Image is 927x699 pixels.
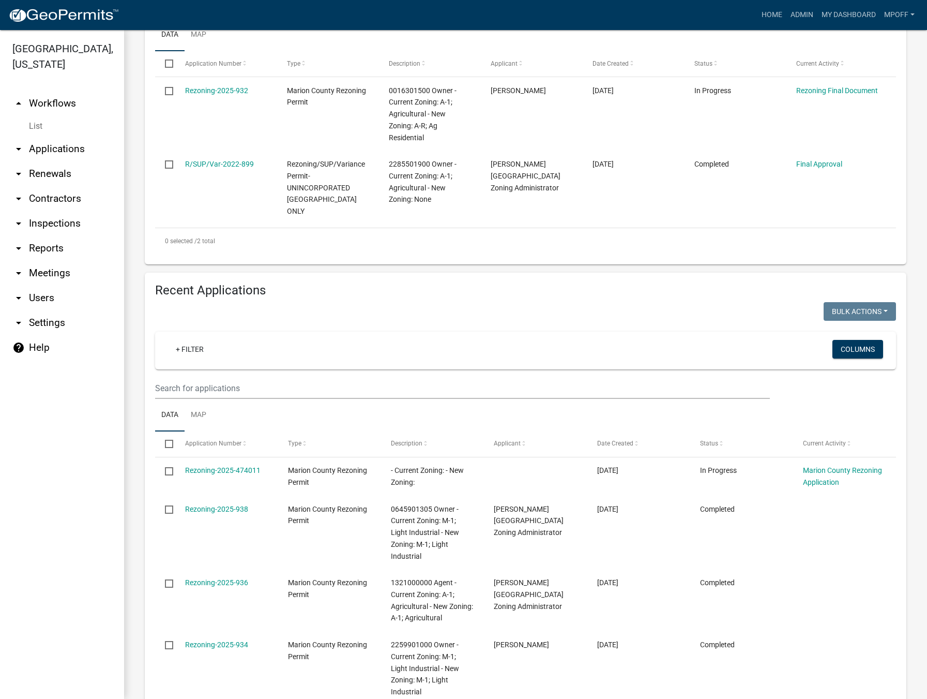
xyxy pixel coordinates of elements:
[491,60,518,67] span: Applicant
[786,51,888,76] datatable-header-cell: Current Activity
[155,19,185,52] a: Data
[185,19,212,52] a: Map
[287,86,366,107] span: Marion County Rezoning Permit
[796,60,839,67] span: Current Activity
[597,440,633,447] span: Date Created
[12,217,25,230] i: arrow_drop_down
[824,302,896,321] button: Bulk Actions
[796,160,842,168] a: Final Approval
[793,432,896,456] datatable-header-cell: Current Activity
[12,292,25,304] i: arrow_drop_down
[481,51,583,76] datatable-header-cell: Applicant
[484,432,587,456] datatable-header-cell: Applicant
[391,466,464,486] span: - Current Zoning: - New Zoning:
[491,160,560,192] span: Melissa Poffenbarger- Marion County Zoning Administrator
[391,440,422,447] span: Description
[803,466,882,486] a: Marion County Rezoning Application
[592,86,614,95] span: 04/25/2025
[694,60,712,67] span: Status
[175,51,277,76] datatable-header-cell: Application Number
[690,432,793,456] datatable-header-cell: Status
[12,341,25,354] i: help
[278,432,381,456] datatable-header-cell: Type
[12,242,25,255] i: arrow_drop_down
[389,160,457,203] span: 2285501900 Owner - Current Zoning: A-1; Agricultural - New Zoning: None
[155,432,175,456] datatable-header-cell: Select
[165,237,197,245] span: 0 selected /
[694,160,729,168] span: Completed
[700,505,735,513] span: Completed
[12,168,25,180] i: arrow_drop_down
[155,283,896,298] h4: Recent Applications
[287,60,300,67] span: Type
[832,340,883,359] button: Columns
[288,505,367,525] span: Marion County Rezoning Permit
[288,641,367,661] span: Marion County Rezoning Permit
[757,5,786,25] a: Home
[185,399,212,432] a: Map
[597,505,618,513] span: 07/24/2025
[185,466,261,474] a: Rezoning-2025-474011
[185,578,248,587] a: Rezoning-2025-936
[389,86,457,142] span: 0016301500 Owner - Current Zoning: A-1; Agricultural - New Zoning: A-R; Ag Residential
[700,440,718,447] span: Status
[494,578,564,611] span: Melissa Poffenbarger- Marion County Zoning Administrator
[185,160,254,168] a: R/SUP/Var-2022-899
[12,267,25,279] i: arrow_drop_down
[379,51,481,76] datatable-header-cell: Description
[700,578,735,587] span: Completed
[796,86,878,95] a: Rezoning Final Document
[597,466,618,474] span: 09/05/2025
[168,340,212,359] a: + Filter
[12,192,25,205] i: arrow_drop_down
[587,432,690,456] datatable-header-cell: Date Created
[597,578,618,587] span: 07/03/2025
[491,86,546,95] span: Karie Ellwanger
[277,51,378,76] datatable-header-cell: Type
[12,143,25,155] i: arrow_drop_down
[391,641,459,696] span: 2259901000 Owner - Current Zoning: M-1; Light Industrial - New Zoning: M-1; Light Industrial
[155,378,770,399] input: Search for applications
[391,505,459,560] span: 0645901305 Owner - Current Zoning: M-1; Light Industrial - New Zoning: M-1; Light Industrial
[287,160,365,215] span: Rezoning/SUP/Variance Permit-UNINCORPORATED MARION COUNTY ONLY
[583,51,685,76] datatable-header-cell: Date Created
[685,51,786,76] datatable-header-cell: Status
[288,466,367,486] span: Marion County Rezoning Permit
[389,60,420,67] span: Description
[155,228,896,254] div: 2 total
[494,641,549,649] span: Karie Ellwanger
[786,5,817,25] a: Admin
[12,97,25,110] i: arrow_drop_up
[391,578,473,622] span: 1321000000 Agent - Current Zoning: A-1; Agricultural - New Zoning: A-1; Agricultural
[185,60,241,67] span: Application Number
[185,86,248,95] a: Rezoning-2025-932
[494,505,564,537] span: Melissa Poffenbarger- Marion County Zoning Administrator
[700,641,735,649] span: Completed
[597,641,618,649] span: 06/04/2025
[12,317,25,329] i: arrow_drop_down
[880,5,919,25] a: mpoff
[381,432,484,456] datatable-header-cell: Description
[803,440,846,447] span: Current Activity
[185,505,248,513] a: Rezoning-2025-938
[185,641,248,649] a: Rezoning-2025-934
[175,432,278,456] datatable-header-cell: Application Number
[592,60,629,67] span: Date Created
[817,5,880,25] a: My Dashboard
[694,86,731,95] span: In Progress
[155,399,185,432] a: Data
[700,466,737,474] span: In Progress
[185,440,241,447] span: Application Number
[494,440,521,447] span: Applicant
[288,440,301,447] span: Type
[288,578,367,599] span: Marion County Rezoning Permit
[592,160,614,168] span: 11/16/2022
[155,51,175,76] datatable-header-cell: Select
